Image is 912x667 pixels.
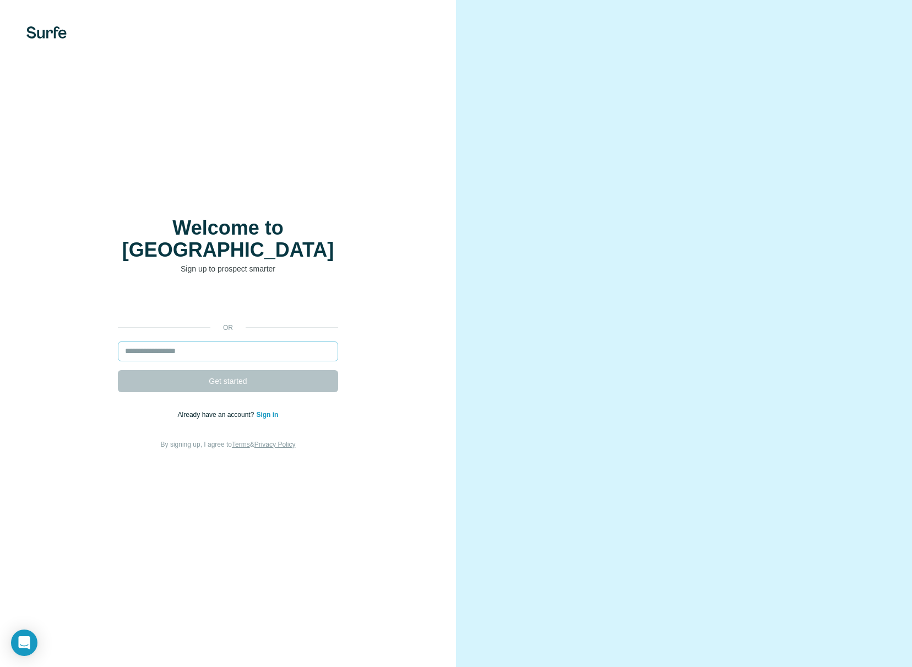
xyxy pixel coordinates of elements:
span: Already have an account? [178,411,257,419]
span: By signing up, I agree to & [161,441,296,448]
h1: Welcome to [GEOGRAPHIC_DATA] [118,217,338,261]
img: Surfe's logo [26,26,67,39]
iframe: Копче за „Најавување со Google“ [112,291,344,315]
p: Sign up to prospect smarter [118,263,338,274]
a: Terms [232,441,250,448]
a: Privacy Policy [254,441,296,448]
a: Sign in [256,411,278,419]
div: Open Intercom Messenger [11,630,37,656]
p: or [210,323,246,333]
